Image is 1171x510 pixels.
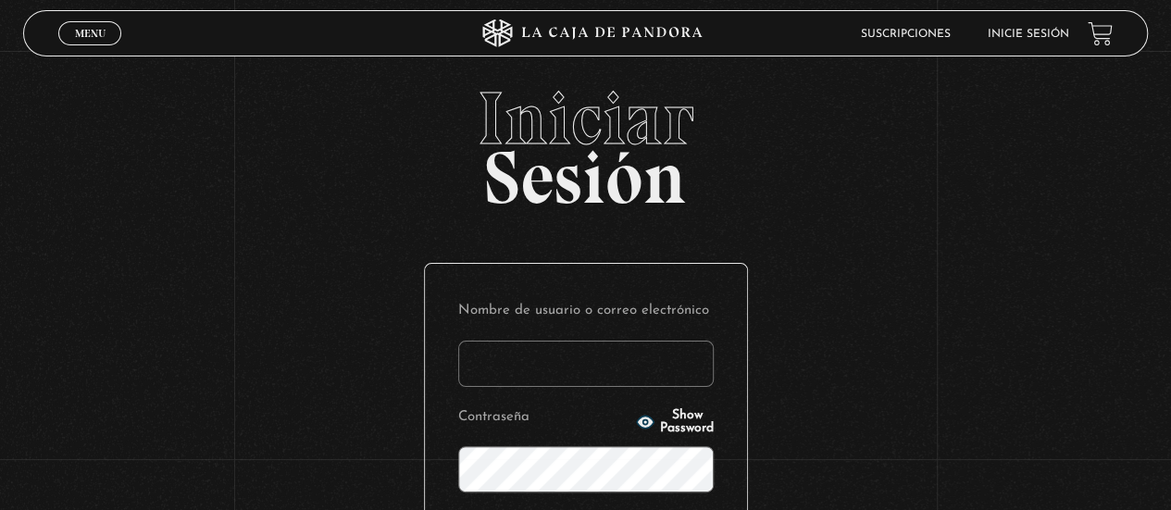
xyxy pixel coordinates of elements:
span: Cerrar [69,44,112,56]
h2: Sesión [23,81,1147,200]
a: View your shopping cart [1088,21,1113,46]
button: Show Password [636,409,714,435]
span: Iniciar [23,81,1147,155]
span: Show Password [660,409,714,435]
label: Nombre de usuario o correo electrónico [458,297,714,326]
span: Menu [75,28,106,39]
label: Contraseña [458,404,631,432]
a: Suscripciones [861,29,951,40]
a: Inicie sesión [988,29,1069,40]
